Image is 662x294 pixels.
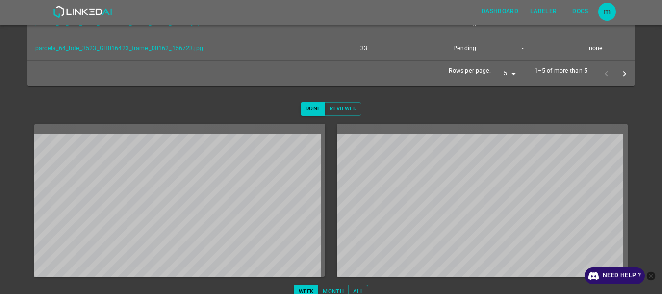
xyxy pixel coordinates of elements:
[35,45,203,52] a: parcela_64_lote_3523_GH016423_frame_00162_156723.jpg
[645,267,657,284] button: close-help
[53,6,112,18] img: LinkedAI
[585,267,645,284] a: Need Help ?
[598,3,616,21] button: Open settings
[598,3,616,21] div: m
[615,65,634,83] button: next page
[581,36,635,61] td: none
[514,36,581,61] td: -
[445,36,514,61] td: Pending
[565,3,596,20] button: Docs
[353,36,445,61] td: 33
[495,67,519,80] div: 5
[325,102,361,116] button: Reviewed
[476,1,524,22] a: Dashboard
[526,3,560,20] button: Labeler
[449,67,491,76] p: Rows per page:
[524,1,562,22] a: Labeler
[563,1,598,22] a: Docs
[478,3,522,20] button: Dashboard
[301,102,325,116] button: Done
[535,67,587,76] p: 1–5 of more than 5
